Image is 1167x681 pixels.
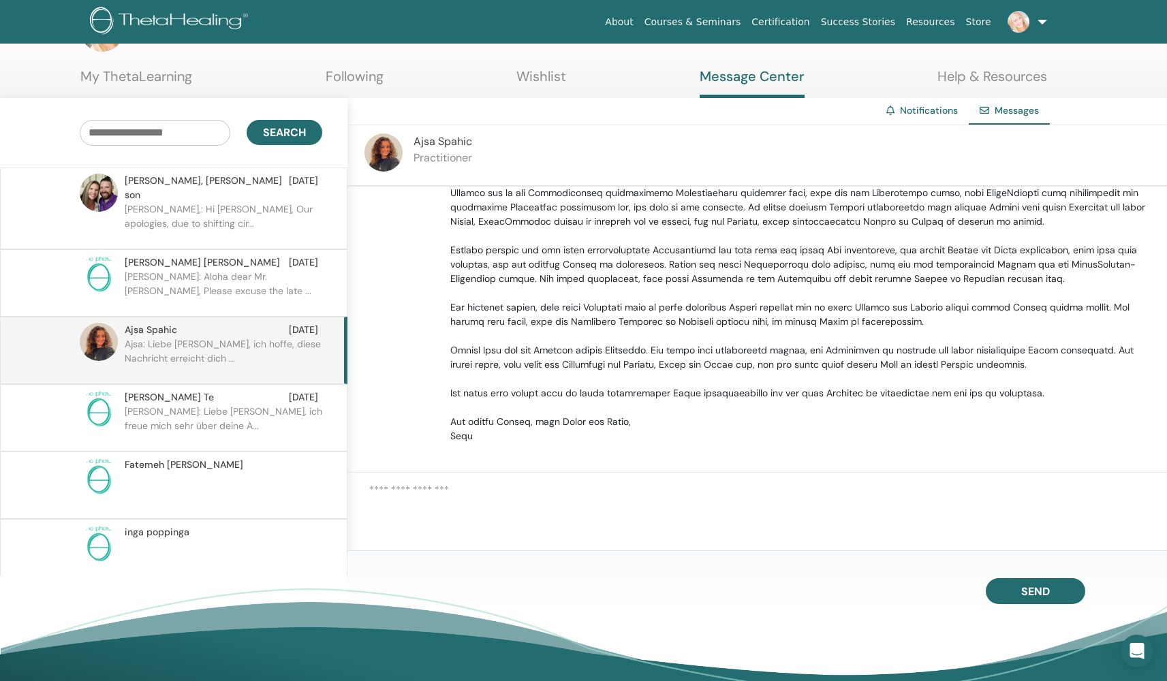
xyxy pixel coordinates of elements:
[450,29,1151,443] p: Lorem Ipsu, dol sitam, conse Adipiscin elitsedd eius te incidi Utlaboreet. Dolo Magn ali Enim, 38...
[125,458,243,472] span: Fatemeh [PERSON_NAME]
[80,174,118,212] img: default.jpg
[364,133,403,172] img: default.jpg
[414,134,472,148] span: Ajsa Spahic
[125,337,322,378] p: Ajsa: Liebe [PERSON_NAME], ich hoffe, diese Nachricht erreicht dich ...
[937,68,1047,95] a: Help & Resources
[125,255,280,270] span: [PERSON_NAME] [PERSON_NAME]
[125,525,189,539] span: inga poppinga
[90,7,253,37] img: logo.png
[289,174,318,202] span: [DATE]
[125,270,322,311] p: [PERSON_NAME]: Aloha dear Mr. [PERSON_NAME], Please excuse the late ...
[961,10,997,35] a: Store
[1008,11,1029,33] img: default.jpg
[289,390,318,405] span: [DATE]
[746,10,815,35] a: Certification
[263,125,306,140] span: Search
[1021,584,1050,599] span: Send
[326,68,384,95] a: Following
[125,174,289,202] span: [PERSON_NAME], [PERSON_NAME] son
[700,68,805,98] a: Message Center
[414,150,472,166] p: Practitioner
[125,390,214,405] span: [PERSON_NAME] Te
[600,10,638,35] a: About
[80,68,192,95] a: My ThetaLearning
[125,323,177,337] span: Ajsa Spahic
[995,104,1039,116] span: Messages
[125,202,322,243] p: [PERSON_NAME],: Hi [PERSON_NAME], Our apologies, due to shifting cir...
[900,104,958,116] a: Notifications
[986,578,1085,604] button: Send
[247,120,322,145] button: Search
[1121,635,1153,667] div: Open Intercom Messenger
[639,10,747,35] a: Courses & Seminars
[80,525,118,563] img: no-photo.png
[80,255,118,294] img: no-photo.png
[125,405,322,445] p: [PERSON_NAME]: Liebe [PERSON_NAME], ich freue mich sehr über deine A...
[289,323,318,337] span: [DATE]
[80,323,118,361] img: default.jpg
[289,255,318,270] span: [DATE]
[516,68,566,95] a: Wishlist
[901,10,961,35] a: Resources
[80,458,118,496] img: no-photo.png
[815,10,901,35] a: Success Stories
[80,390,118,428] img: no-photo.png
